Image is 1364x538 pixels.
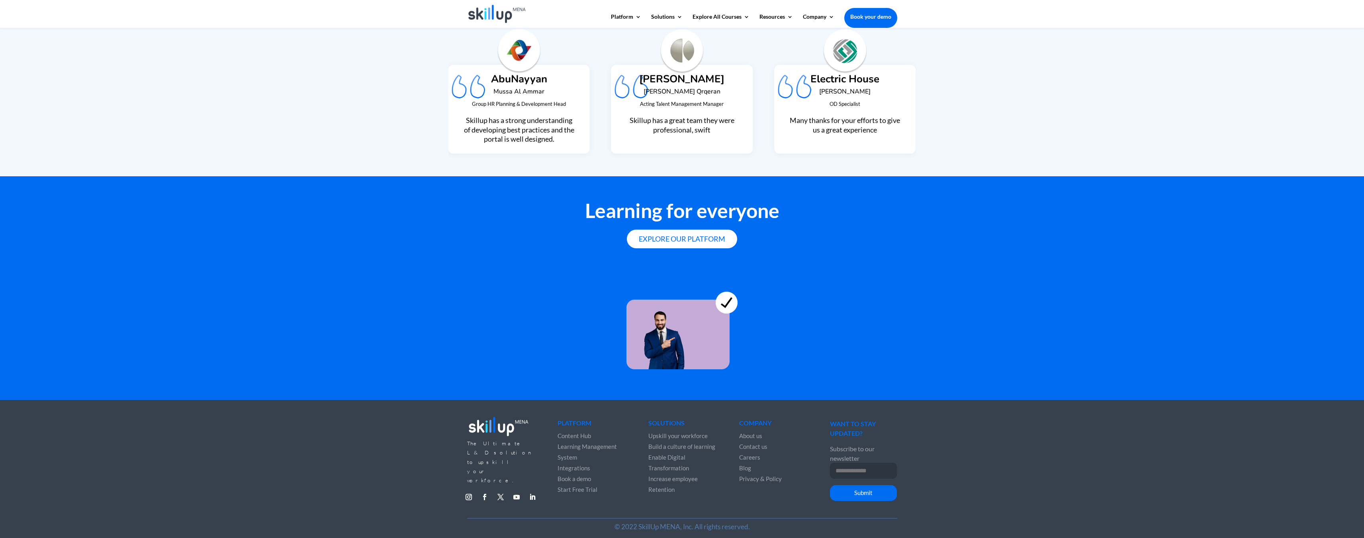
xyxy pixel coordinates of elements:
h4: Company [739,420,806,430]
a: Explore All Courses [693,14,750,27]
h4: AbuNayyan [463,74,575,88]
a: Follow on Youtube [510,491,523,503]
img: footer_logo [467,414,530,438]
h6: [PERSON_NAME] Qrqeran [626,88,738,99]
a: Blog [739,464,751,472]
iframe: Chat Widget [1324,500,1364,538]
a: Follow on X [494,491,507,503]
span: OD Specialist [830,101,860,107]
a: Contact us [739,443,767,450]
h2: Learning for everyone [467,201,897,224]
a: Privacy & Policy [739,475,782,482]
a: Upskill your workforce [648,432,708,439]
a: Content Hub [558,432,591,439]
a: Follow on Instagram [462,491,475,503]
img: Skillup Mena [468,5,526,23]
p: Skillup has a great team they were professional, swift [626,116,738,134]
p: © 2022 SkillUp MENA, Inc. All rights reserved. [467,522,897,531]
a: Learning Management System [558,443,617,461]
img: learning for everyone 4 - skillup [626,276,738,369]
a: Enable Digital Transformation [648,454,689,472]
h6: Mussa Al Ammar [463,88,575,99]
a: About us [739,432,762,439]
a: Build a culture of learning [648,443,715,450]
a: Increase employee Retention [648,475,698,493]
h4: Electric House [789,74,901,88]
h4: [PERSON_NAME] [626,74,738,88]
a: Follow on LinkedIn [526,491,539,503]
span: Group HR Planning & Development Head [472,101,566,107]
div: 3 / 9 [448,47,589,164]
div: 5 / 9 [774,47,916,164]
h6: [PERSON_NAME] [789,88,901,99]
span: Skillup has a strong understanding of developing best practices and the portal is well designed. [464,116,574,143]
span: Many thanks for your efforts to give us a great experience [790,116,900,134]
a: Solutions [651,14,683,27]
a: Careers [739,454,760,461]
h4: Solutions [648,420,715,430]
a: Explore our platform [627,230,737,248]
button: Submit [830,485,897,501]
div: 4 / 9 [611,47,753,164]
a: Book your demo [844,8,897,25]
a: Platform [611,14,641,27]
a: Start Free Trial [558,486,597,493]
a: Book a demo [558,475,591,482]
a: Integrations [558,464,590,472]
p: Subscribe to our newsletter [830,444,897,463]
span: Acting Talent Management Manager [640,101,724,107]
span: Submit [854,489,873,496]
span: The Ultimate L&D solution to upskill your workforce. [467,440,533,484]
a: Resources [759,14,793,27]
span: WANT TO STAY UPDATED? [830,420,876,437]
a: Company [803,14,834,27]
a: Follow on Facebook [478,491,491,503]
h4: Platform [558,420,624,430]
